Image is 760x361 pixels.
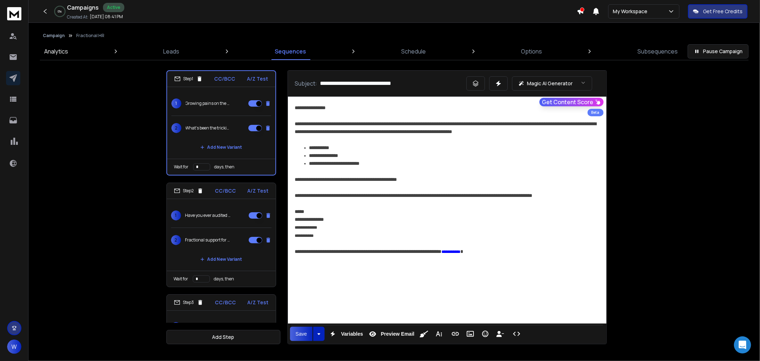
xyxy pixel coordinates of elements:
a: Analytics [40,43,72,60]
button: Add New Variant [195,140,248,154]
button: Preview Email [366,327,416,341]
p: Have you ever audited your people processes? [185,213,231,218]
p: Wait for [174,164,189,170]
a: Schedule [397,43,430,60]
button: W [7,340,21,354]
div: Open Intercom Messenger [734,336,751,354]
span: Preview Email [379,331,416,337]
span: 2 [171,123,181,133]
a: Subsequences [633,43,682,60]
p: Fractional support for HR gaps [185,237,231,243]
p: Magic AI Generator [527,80,573,87]
p: Created At: [67,14,88,20]
span: Variables [340,331,365,337]
a: Leads [159,43,183,60]
p: A/Z Test [248,299,269,306]
p: Options [521,47,542,56]
button: Insert Link (Ctrl+K) [449,327,462,341]
li: Step2CC/BCCA/Z Test1Have you ever audited your people processes?2Fractional support for HR gapsAd... [166,183,276,287]
p: Subsequences [637,47,678,56]
button: Code View [510,327,523,341]
p: [DATE] 08:41 PM [90,14,123,20]
button: Get Content Score [539,98,604,106]
p: A/Z Test [247,75,268,82]
li: Step1CC/BCCA/Z Test1Growing pains on the people side?2What’s been the trickiest part of hiring as... [166,70,276,176]
p: Growing pains on the people side? [186,101,231,106]
button: Campaign [43,33,65,39]
a: Options [517,43,547,60]
button: Add Step [166,330,280,344]
div: Step 2 [174,188,203,194]
button: Magic AI Generator [512,76,592,91]
div: Beta [588,109,604,116]
p: Analytics [44,47,68,56]
p: days, then [214,276,234,282]
p: What’s been the trickiest part of hiring as you grow? [186,125,231,131]
p: Subject: [295,79,317,88]
img: logo [7,7,21,20]
button: Save [290,327,313,341]
p: Get Free Credits [703,8,743,15]
p: Fractional HR [76,33,104,39]
button: Insert Image (Ctrl+P) [464,327,477,341]
p: 0 % [58,9,62,14]
div: Active [103,3,124,12]
button: Add New Variant [195,252,248,266]
div: Step 3 [174,299,203,306]
a: Sequences [270,43,310,60]
button: Clean HTML [417,327,431,341]
button: Insert Unsubscribe Link [493,327,507,341]
p: days, then [214,164,235,170]
span: 1 [171,98,181,108]
p: A/Z Test [248,187,269,194]
button: Pause Campaign [688,44,749,59]
p: My Workspace [613,8,650,15]
p: Sequences [275,47,306,56]
p: CC/BCC [215,187,236,194]
button: More Text [432,327,446,341]
p: CC/BCC [215,299,236,306]
p: Wait for [174,276,188,282]
button: Variables [326,327,365,341]
p: Leads [163,47,179,56]
span: 1 [171,210,181,220]
p: CC/BCC [214,75,236,82]
p: Schedule [401,47,426,56]
span: 2 [171,235,181,245]
div: Step 1 [174,76,203,82]
button: Get Free Credits [688,4,748,19]
h1: Campaigns [67,3,99,12]
span: 1 [171,322,181,332]
button: Emoticons [479,327,492,341]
